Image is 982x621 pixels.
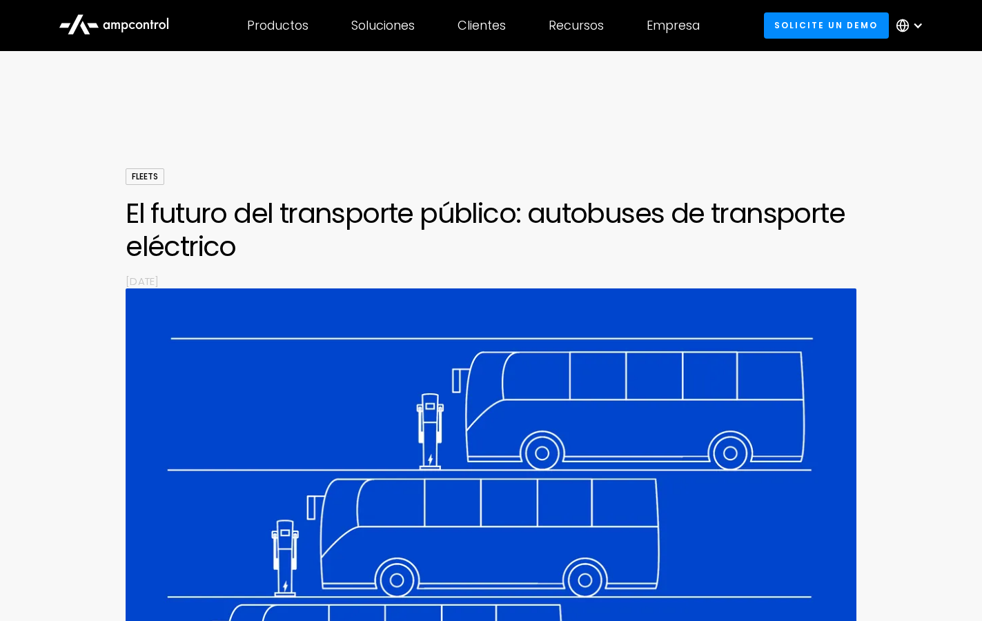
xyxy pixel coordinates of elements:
[351,18,415,33] div: Soluciones
[764,12,889,38] a: Solicite un demo
[549,18,604,33] div: Recursos
[126,168,164,185] div: Fleets
[458,18,506,33] div: Clientes
[647,18,700,33] div: Empresa
[126,274,856,288] p: [DATE]
[247,18,308,33] div: Productos
[126,197,856,263] h1: El futuro del transporte público: autobuses de transporte eléctrico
